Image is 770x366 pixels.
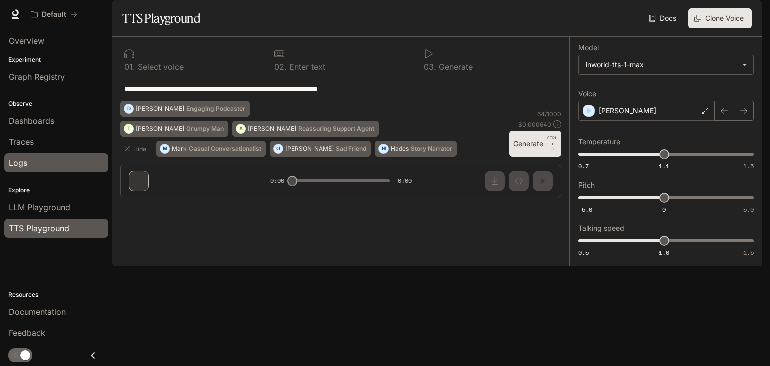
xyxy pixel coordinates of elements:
[274,141,283,157] div: O
[659,248,669,257] span: 1.0
[578,248,589,257] span: 0.5
[156,141,266,157] button: MMarkCasual Conversationalist
[743,205,754,214] span: 5.0
[124,63,135,71] p: 0 1 .
[120,141,152,157] button: Hide
[547,135,557,147] p: CTRL +
[287,63,325,71] p: Enter text
[688,8,752,28] button: Clone Voice
[578,44,599,51] p: Model
[537,110,561,118] p: 64 / 1000
[136,126,184,132] p: [PERSON_NAME]
[172,146,187,152] p: Mark
[135,63,184,71] p: Select voice
[124,101,133,117] div: D
[186,126,224,132] p: Grumpy Man
[599,106,656,116] p: [PERSON_NAME]
[578,181,595,189] p: Pitch
[160,141,169,157] div: M
[232,121,379,137] button: A[PERSON_NAME]Reassuring Support Agent
[285,146,334,152] p: [PERSON_NAME]
[42,10,66,19] p: Default
[124,121,133,137] div: T
[270,141,371,157] button: O[PERSON_NAME]Sad Friend
[547,135,557,153] p: ⏎
[518,120,551,129] p: $ 0.000640
[578,225,624,232] p: Talking speed
[509,131,561,157] button: GenerateCTRL +⏎
[336,146,366,152] p: Sad Friend
[647,8,680,28] a: Docs
[379,141,388,157] div: H
[436,63,473,71] p: Generate
[659,162,669,170] span: 1.1
[274,63,287,71] p: 0 2 .
[578,138,620,145] p: Temperature
[586,60,737,70] div: inworld-tts-1-max
[578,90,596,97] p: Voice
[743,162,754,170] span: 1.5
[411,146,452,152] p: Story Narrator
[120,121,228,137] button: T[PERSON_NAME]Grumpy Man
[578,162,589,170] span: 0.7
[248,126,296,132] p: [PERSON_NAME]
[189,146,261,152] p: Casual Conversationalist
[579,55,753,74] div: inworld-tts-1-max
[743,248,754,257] span: 1.5
[578,205,592,214] span: -5.0
[136,106,184,112] p: [PERSON_NAME]
[391,146,409,152] p: Hades
[236,121,245,137] div: A
[424,63,436,71] p: 0 3 .
[298,126,374,132] p: Reassuring Support Agent
[122,8,200,28] h1: TTS Playground
[120,101,250,117] button: D[PERSON_NAME]Engaging Podcaster
[662,205,666,214] span: 0
[26,4,82,24] button: All workspaces
[186,106,245,112] p: Engaging Podcaster
[375,141,457,157] button: HHadesStory Narrator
